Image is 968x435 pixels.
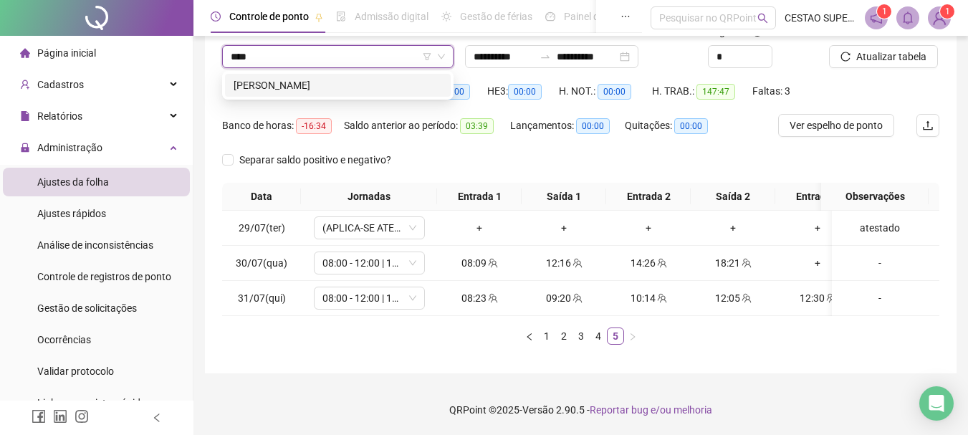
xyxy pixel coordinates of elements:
span: down [408,224,417,232]
th: Entrada 1 [437,183,522,211]
div: Saldo anterior ao período: [344,118,510,134]
footer: QRPoint © 2025 - 2.90.5 - [193,385,968,435]
span: Link para registro rápido [37,397,146,408]
div: H. NOT.: [559,83,652,100]
li: 3 [572,328,590,345]
span: linkedin [53,409,67,424]
div: 08:09 [443,255,516,271]
div: 12:05 [696,290,770,306]
span: reload [840,52,850,62]
span: Página inicial [37,47,96,59]
li: 4 [590,328,607,345]
div: + [612,220,685,236]
span: 08:00 - 12:00 | 14:00 - 18:00 [322,252,416,274]
span: team [656,258,667,268]
span: pushpin [315,13,323,21]
span: team [656,293,667,303]
div: Banco de horas: [222,118,344,134]
div: H. TRAB.: [652,83,752,100]
span: Administração [37,142,102,153]
div: + [781,220,854,236]
span: Separar saldo positivo e negativo? [234,152,397,168]
span: Admissão digital [355,11,428,22]
span: 00:00 [674,118,708,134]
th: Entrada 2 [606,183,691,211]
span: 147:47 [696,84,735,100]
span: team [487,293,498,303]
th: Entrada 3 [775,183,860,211]
span: Ajustes da folha [37,176,109,188]
div: 12:30 [781,290,854,306]
span: lock [20,143,30,153]
span: (APLICA-SE ATESTADO) [322,217,416,239]
span: upload [922,120,934,131]
a: 2 [556,328,572,344]
sup: Atualize o seu contato no menu Meus Dados [940,4,954,19]
span: 31/07(qui) [238,292,286,304]
li: 2 [555,328,572,345]
th: Saída 1 [522,183,606,211]
span: team [571,293,583,303]
span: left [525,333,534,341]
span: Controle de registros de ponto [37,271,171,282]
div: 09:20 [527,290,600,306]
span: Ocorrências [37,334,91,345]
span: Ver espelho de ponto [790,118,883,133]
div: atestado [838,220,922,236]
span: -16:34 [296,118,332,134]
span: search [757,13,768,24]
li: Página anterior [521,328,538,345]
span: Atualizar tabela [856,49,926,64]
span: 03:39 [460,118,494,134]
span: clock-circle [211,11,221,21]
img: 84849 [929,7,950,29]
span: team [740,293,752,303]
span: 29/07(ter) [239,222,285,234]
div: HE 3: [487,83,559,100]
a: 4 [590,328,606,344]
span: file [20,111,30,121]
span: instagram [75,409,89,424]
span: team [825,293,836,303]
span: left [152,413,162,423]
li: 5 [607,328,624,345]
span: team [571,258,583,268]
div: Open Intercom Messenger [919,386,954,421]
div: + [443,220,516,236]
span: filter [423,52,431,61]
button: left [521,328,538,345]
div: 14:26 [612,255,685,271]
span: facebook [32,409,46,424]
span: 1 [882,6,887,16]
th: Saída 2 [691,183,775,211]
span: sun [441,11,451,21]
span: Gestão de férias [460,11,532,22]
th: Data [222,183,301,211]
span: Cadastros [37,79,84,90]
span: 1 [945,6,950,16]
span: dashboard [545,11,555,21]
span: home [20,48,30,58]
span: 08:00 - 12:00 | 14:00 - 18:00 [322,287,416,309]
span: Observações [827,188,923,204]
div: 10:14 [612,290,685,306]
span: Análise de inconsistências [37,239,153,251]
span: Reportar bug e/ou melhoria [590,404,712,416]
a: 3 [573,328,589,344]
div: 18:21 [696,255,770,271]
th: Observações [821,183,929,211]
div: + [527,220,600,236]
div: Quitações: [625,118,725,134]
div: + [781,255,854,271]
span: 30/07(qua) [236,257,287,269]
a: 5 [608,328,623,344]
span: user-add [20,80,30,90]
div: - [838,290,922,306]
span: 00:00 [576,118,610,134]
span: Painel do DP [564,11,620,22]
span: Controle de ponto [229,11,309,22]
span: Relatórios [37,110,82,122]
button: right [624,328,641,345]
li: 1 [538,328,555,345]
div: THUAN CERQUEIRA DOS SANTOS [225,74,451,97]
